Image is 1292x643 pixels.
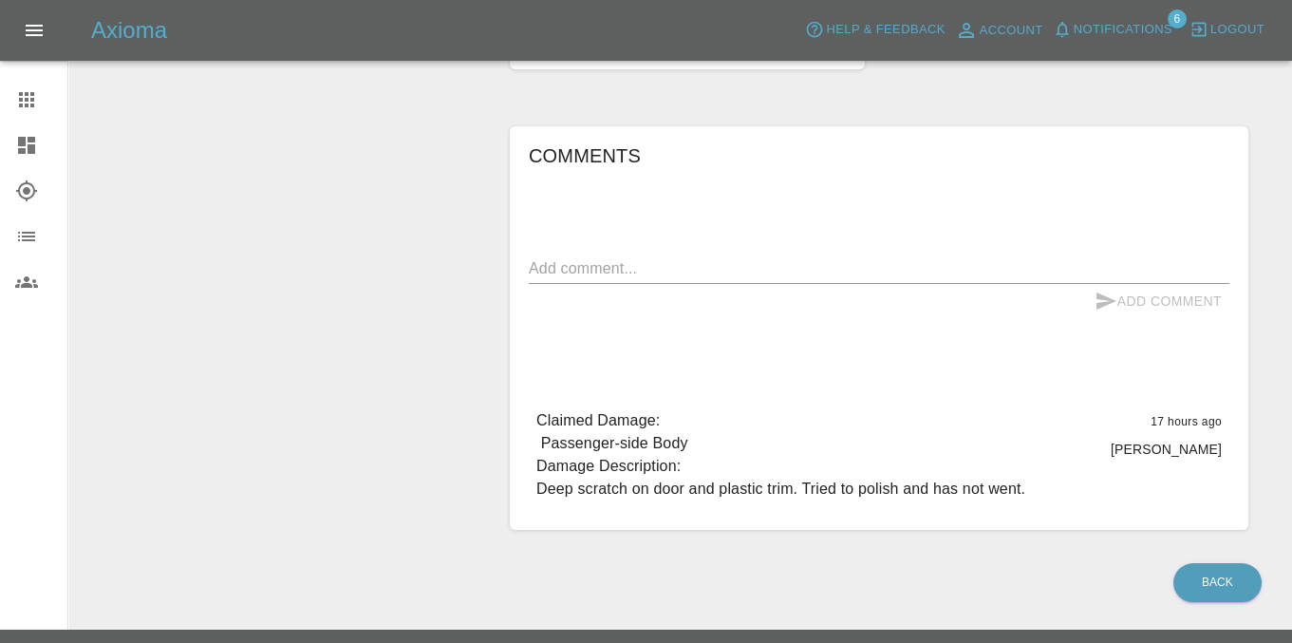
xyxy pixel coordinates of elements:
[91,15,167,46] h5: Axioma
[1151,415,1222,428] span: 17 hours ago
[11,8,57,53] button: Open drawer
[536,409,1025,501] p: Claimed Damage: Passenger-side Body Damage Description: Deep scratch on door and plastic trim. Tr...
[1111,440,1222,459] p: [PERSON_NAME]
[1210,19,1264,41] span: Logout
[1168,9,1187,28] span: 6
[800,15,949,45] button: Help & Feedback
[980,20,1043,42] span: Account
[529,141,1229,171] h6: Comments
[1185,15,1269,45] button: Logout
[1048,15,1177,45] button: Notifications
[1074,19,1172,41] span: Notifications
[826,19,945,41] span: Help & Feedback
[950,15,1048,46] a: Account
[1173,563,1262,602] a: Back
